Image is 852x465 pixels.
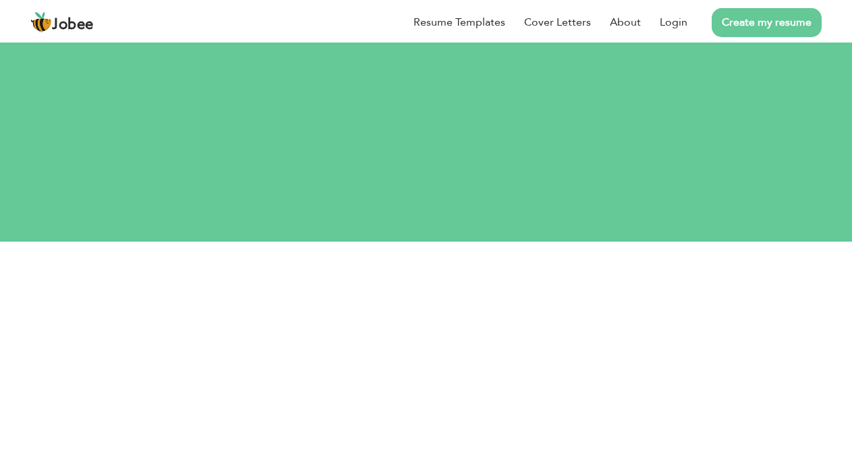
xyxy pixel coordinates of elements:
[52,18,94,32] span: Jobee
[414,14,505,30] a: Resume Templates
[30,11,52,33] img: jobee.io
[30,11,94,33] a: Jobee
[660,14,687,30] a: Login
[712,8,822,37] a: Create my resume
[524,14,591,30] a: Cover Letters
[610,14,641,30] a: About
